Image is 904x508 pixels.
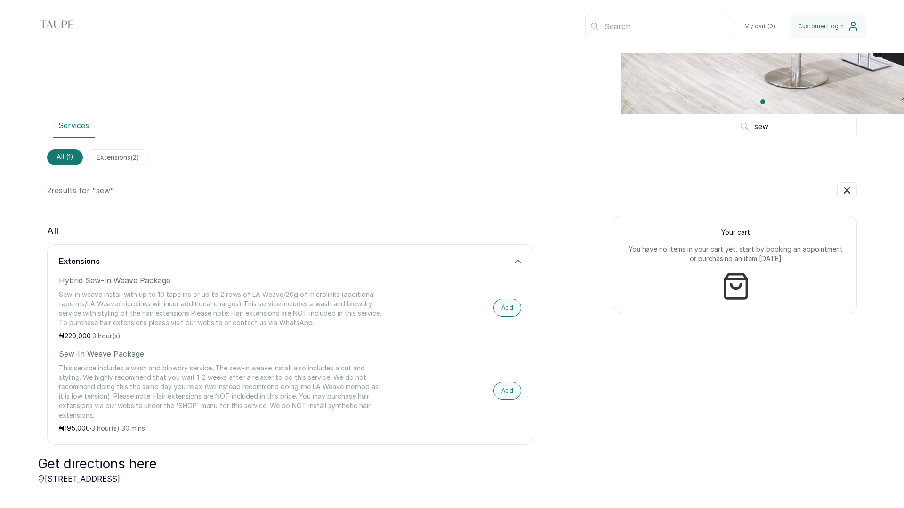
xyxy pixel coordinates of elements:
[59,256,100,267] h3: extensions
[87,149,149,165] span: extensions(2)
[735,115,857,138] input: Search
[493,299,521,317] button: Add
[65,332,91,340] span: 220,000
[493,382,521,400] button: Add
[59,363,382,420] p: This service includes a wash and blowdry service. The sew-in weave install also includes a cut an...
[38,454,157,473] p: Get directions here
[59,290,382,328] p: Sew-in weave install with up to 10 tape ins or up to 2 rows of LA Weave/20g of microlinks (additi...
[65,424,90,432] span: 195,000
[38,8,75,45] img: business logo
[92,332,121,340] span: 3 hour(s)
[585,15,729,38] input: Search
[38,473,157,484] p: [STREET_ADDRESS]
[47,223,58,238] p: All
[59,275,382,286] p: Hybrid Sew-In Weave Package
[626,228,845,237] p: Your cart
[47,149,83,165] span: All (1)
[59,331,382,341] p: ₦ ·
[53,114,95,138] button: Services
[91,424,145,432] span: 3 hour(s) 30 mins
[47,185,114,196] p: 2 results for " "
[798,23,844,30] span: Customer Login
[96,186,110,195] span: sew
[59,348,382,360] p: Sew-In Weave Package
[737,15,783,38] button: My cart (0)
[59,424,382,433] p: ₦ ·
[626,245,845,263] p: You have no items in your cart yet, start by booking an appointment or purchasing an item [DATE]
[791,15,866,38] button: Customer Login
